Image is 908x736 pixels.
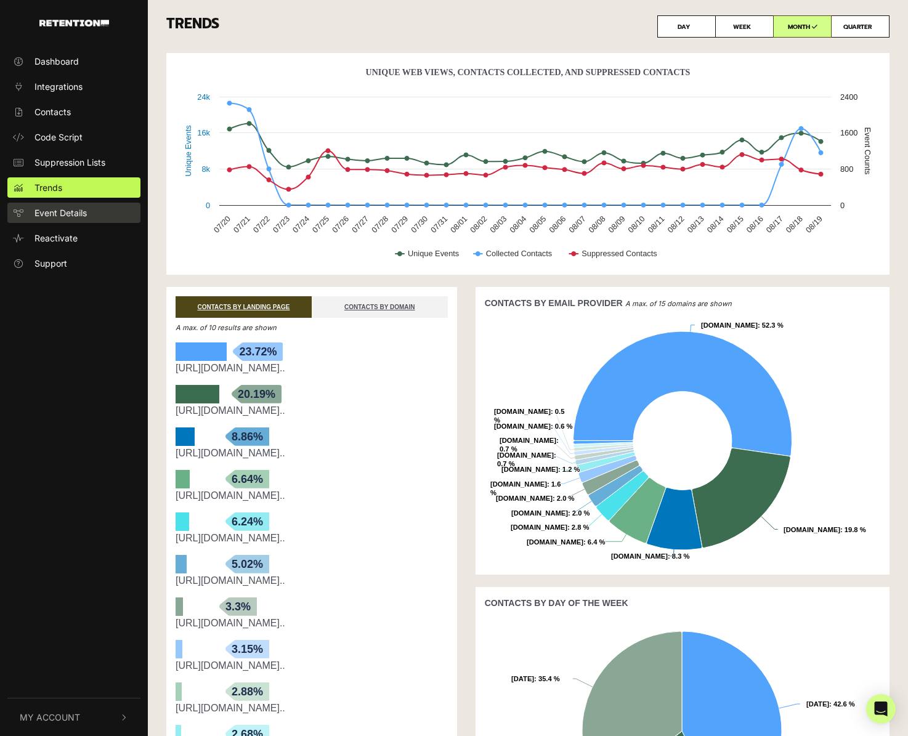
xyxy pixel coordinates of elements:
[176,660,285,671] a: [URL][DOMAIN_NAME]..
[606,214,626,235] text: 08/09
[490,480,547,488] tspan: [DOMAIN_NAME]
[206,201,210,210] text: 0
[511,509,590,517] text: : 2.0 %
[225,470,269,488] span: 6.64%
[312,296,448,318] a: CONTACTS BY DOMAIN
[176,618,285,628] a: [URL][DOMAIN_NAME]..
[745,214,765,235] text: 08/16
[7,177,140,198] a: Trends
[350,214,370,235] text: 07/27
[701,321,758,329] tspan: [DOMAIN_NAME]
[863,127,872,175] text: Event Counts
[501,466,580,473] text: : 1.2 %
[840,201,845,210] text: 0
[831,15,890,38] label: QUARTER
[429,214,449,235] text: 07/31
[611,552,668,560] tspan: [DOMAIN_NAME]
[176,490,285,501] a: [URL][DOMAIN_NAME]..
[219,597,257,616] span: 3.3%
[508,214,528,235] text: 08/04
[176,62,880,272] svg: Unique Web Views, Contacts Collected, And Suppressed Contacts
[7,51,140,71] a: Dashboard
[7,698,140,736] button: My Account
[7,127,140,147] a: Code Script
[866,694,896,724] div: Open Intercom Messenger
[501,466,558,473] tspan: [DOMAIN_NAME]
[625,299,732,308] em: A max. of 15 domains are shown
[485,298,623,308] strong: CONTACTS BY EMAIL PROVIDER
[511,509,568,517] tspan: [DOMAIN_NAME]
[511,675,534,682] tspan: [DATE]
[784,526,840,533] tspan: [DOMAIN_NAME]
[511,675,560,682] text: : 35.4 %
[626,214,646,235] text: 08/10
[784,214,805,235] text: 08/18
[176,658,448,673] div: https://becausemarket.com/web-pixels@37576d17wbba9276ep40878d8dm82cfbb0f/pages/starter-pack-page-...
[611,552,689,560] text: : 8.3 %
[527,538,605,546] text: : 6.4 %
[764,214,785,235] text: 08/17
[176,448,285,458] a: [URL][DOMAIN_NAME]..
[330,214,351,235] text: 07/26
[34,257,67,270] span: Support
[784,526,866,533] text: : 19.8 %
[291,214,311,235] text: 07/24
[496,495,574,502] text: : 2.0 %
[176,488,448,503] div: https://becausemarket.com/web-pixels@37576d17wbba9276ep40878d8dm82cfbb0f/pages/starter-pack-page-...
[497,451,554,459] tspan: [DOMAIN_NAME]
[840,128,857,137] text: 1600
[201,164,210,174] text: 8k
[184,125,193,176] text: Unique Events
[7,76,140,97] a: Integrations
[176,573,448,588] div: https://becausemarket.com/web-pixels@87104074w193399d0p9c2c7174m0f111275/pages/starter-pack-page-...
[176,531,448,546] div: https://becausemarket.com/web-pixels@87104074w193399d0p9c2c7174m0f111275/pages/starter-pack-page-...
[225,512,269,531] span: 6.24%
[212,214,232,235] text: 07/20
[176,296,312,318] a: CONTACTS BY LANDING PAGE
[34,232,78,245] span: Reactivate
[34,206,87,219] span: Event Details
[511,524,589,531] text: : 2.8 %
[494,408,551,415] tspan: [DOMAIN_NAME]
[176,403,448,418] div: https://becausemarket.com/pages/starter-pack-page-homepage-underwear-sticky
[20,711,80,724] span: My Account
[366,68,691,77] text: Unique Web Views, Contacts Collected, And Suppressed Contacts
[7,102,140,122] a: Contacts
[34,55,79,68] span: Dashboard
[496,495,553,502] tspan: [DOMAIN_NAME]
[7,228,140,248] a: Reactivate
[225,427,269,446] span: 8.86%
[486,249,552,258] text: Collected Contacts
[7,203,140,223] a: Event Details
[176,405,285,416] a: [URL][DOMAIN_NAME]..
[7,152,140,172] a: Suppression Lists
[225,640,269,658] span: 3.15%
[490,480,561,496] text: : 1.6 %
[176,533,285,543] a: [URL][DOMAIN_NAME]..
[251,214,272,235] text: 07/22
[370,214,390,235] text: 07/28
[232,214,252,235] text: 07/21
[409,214,429,235] text: 07/30
[527,214,548,235] text: 08/05
[494,408,564,424] text: : 0.5 %
[468,214,488,235] text: 08/02
[310,214,331,235] text: 07/25
[233,342,283,361] span: 23.72%
[485,598,628,608] strong: CONTACTS BY DAY OF THE WEEK
[806,700,829,708] tspan: [DATE]
[840,92,857,102] text: 2400
[582,249,657,258] text: Suppressed Contacts
[225,682,269,701] span: 2.88%
[166,15,890,38] h3: TRENDS
[34,181,62,194] span: Trends
[806,700,855,708] text: : 42.6 %
[665,214,686,235] text: 08/12
[494,423,551,430] tspan: [DOMAIN_NAME]
[176,361,448,376] div: https://becausemarket.com/pages/starter-pack-page-homepage-underwear-app
[34,131,83,144] span: Code Script
[488,214,508,235] text: 08/03
[511,524,567,531] tspan: [DOMAIN_NAME]
[176,701,448,716] div: https://becausemarket.com/pages/starter-pack-page-homepage-pads
[197,128,210,137] text: 16k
